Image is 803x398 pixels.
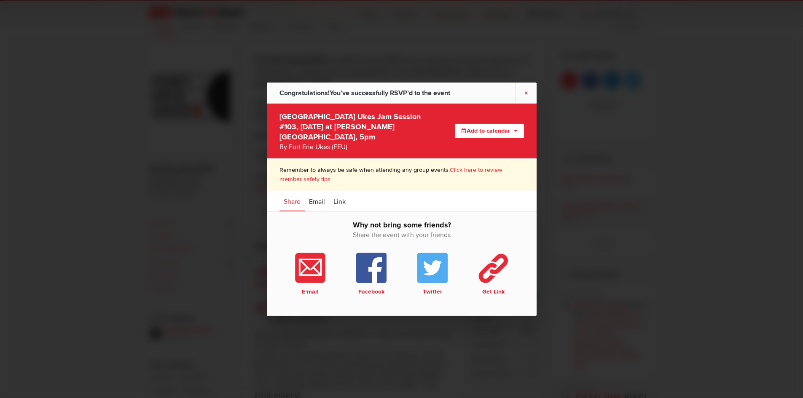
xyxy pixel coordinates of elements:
[516,82,537,103] a: ×
[279,88,330,97] span: Congratulations!
[333,198,346,206] span: Link
[309,198,325,206] span: Email
[279,166,502,182] a: Click here to review member safety tips.
[279,230,524,240] span: Share the event with your friends
[279,190,305,211] a: Share
[403,288,461,296] b: Twitter
[279,165,524,183] p: Remember to always be safe when attending any group events.
[305,190,329,211] a: Email
[341,253,402,296] a: Facebook
[463,253,524,296] a: Get Link
[281,288,339,296] b: E-mail
[279,253,341,296] a: E-mail
[279,110,426,152] div: [GEOGRAPHIC_DATA] Ukes Jam Session #103, [DATE] at [PERSON_NAME][GEOGRAPHIC_DATA], 5pm
[279,82,450,103] div: You’ve successfully RSVP’d to the event
[342,288,400,296] b: Facebook
[329,190,350,211] a: Link
[465,288,522,296] b: Get Link
[279,220,524,248] h2: Why not bring some friends?
[284,198,301,206] span: Share
[402,253,463,296] a: Twitter
[279,142,426,152] div: By Fort Erie Ukes (FEU)
[455,123,524,138] button: Add to calendar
